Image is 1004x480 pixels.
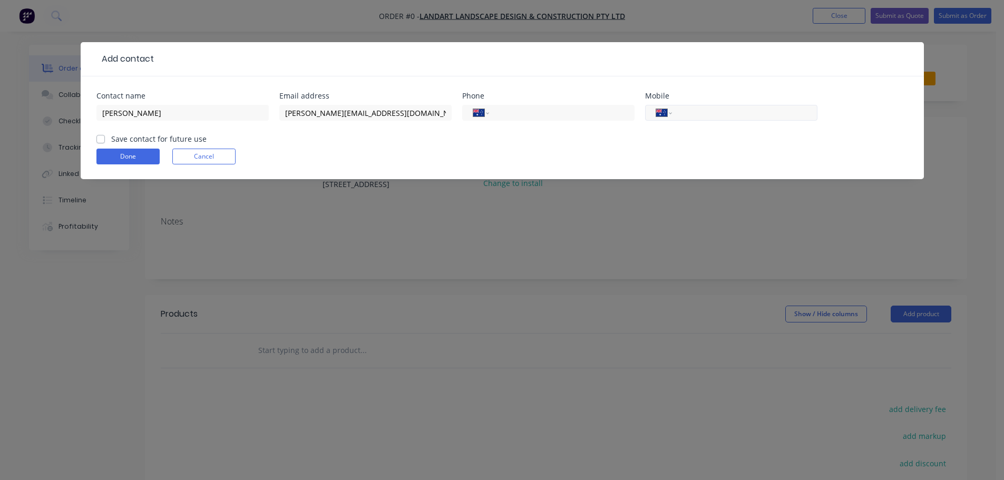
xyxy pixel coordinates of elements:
[96,53,154,65] div: Add contact
[462,92,635,100] div: Phone
[111,133,207,144] label: Save contact for future use
[645,92,817,100] div: Mobile
[279,92,452,100] div: Email address
[96,92,269,100] div: Contact name
[172,149,236,164] button: Cancel
[96,149,160,164] button: Done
